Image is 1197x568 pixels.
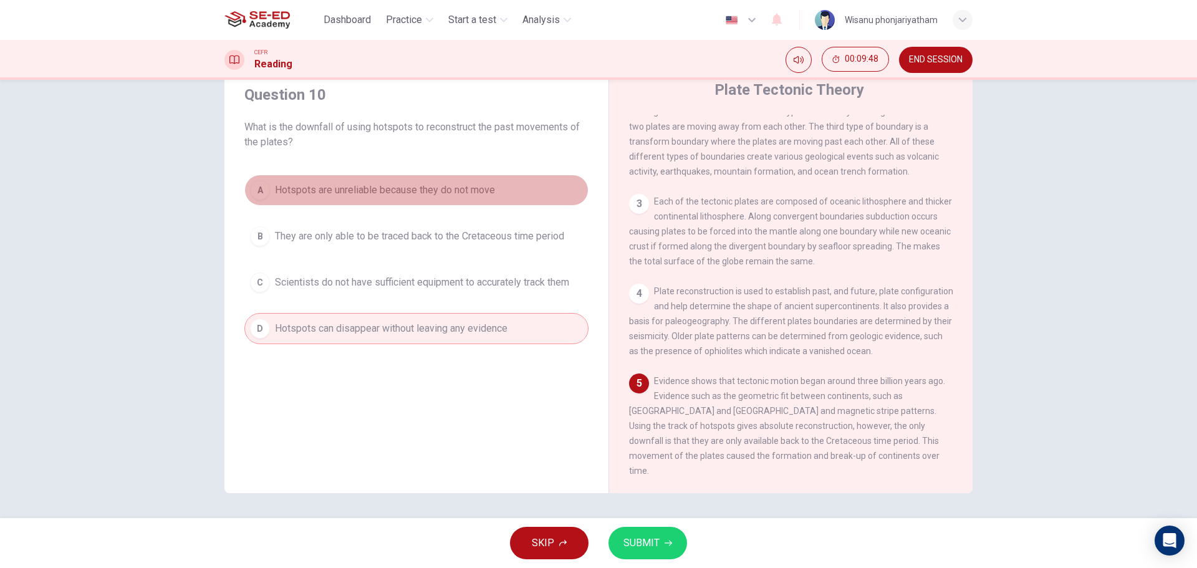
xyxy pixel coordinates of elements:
div: Mute [786,47,812,73]
div: 5 [629,373,649,393]
h4: Question 10 [244,85,589,105]
div: Open Intercom Messenger [1155,526,1185,556]
span: Analysis [522,12,560,27]
h4: Plate Tectonic Theory [714,80,864,100]
div: 4 [629,284,649,304]
span: SKIP [532,534,554,552]
img: SE-ED Academy logo [224,7,290,32]
span: SUBMIT [623,534,660,552]
span: Each of the tectonic plates are composed of oceanic lithosphere and thicker continental lithosphe... [629,196,952,266]
button: SUBMIT [608,527,687,559]
button: END SESSION [899,47,973,73]
span: Evidence shows that tectonic motion began around three billion years ago. Evidence such as the ge... [629,376,945,476]
span: What is the downfall of using hotspots to reconstruct the past movements of the plates? [244,120,589,150]
span: Scientists do not have sufficient equipment to accurately track them [275,275,569,290]
button: SKIP [510,527,589,559]
div: C [250,272,270,292]
span: They are only able to be traced back to the Cretaceous time period [275,229,564,244]
a: SE-ED Academy logo [224,7,319,32]
div: Hide [822,47,889,73]
button: 00:09:48 [822,47,889,72]
button: Practice [381,9,438,31]
span: 00:09:48 [845,54,878,64]
img: en [724,16,739,25]
span: END SESSION [909,55,963,65]
span: Start a test [448,12,496,27]
button: DHotspots can disappear without leaving any evidence [244,313,589,344]
div: A [250,180,270,200]
div: Wisanu phonjariyatham [845,12,938,27]
span: Hotspots are unreliable because they do not move [275,183,495,198]
h1: Reading [254,57,292,72]
span: Plate reconstruction is used to establish past, and future, plate configuration and help determin... [629,286,953,356]
span: Dashboard [324,12,371,27]
span: Practice [386,12,422,27]
button: CScientists do not have sufficient equipment to accurately track them [244,267,589,298]
span: CEFR [254,48,267,57]
button: Dashboard [319,9,376,31]
div: D [250,319,270,339]
button: AHotspots are unreliable because they do not move [244,175,589,206]
button: Start a test [443,9,512,31]
div: 3 [629,194,649,214]
button: Analysis [517,9,576,31]
button: BThey are only able to be traced back to the Cretaceous time period [244,221,589,252]
img: Profile picture [815,10,835,30]
div: B [250,226,270,246]
span: Hotspots can disappear without leaving any evidence [275,321,507,336]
